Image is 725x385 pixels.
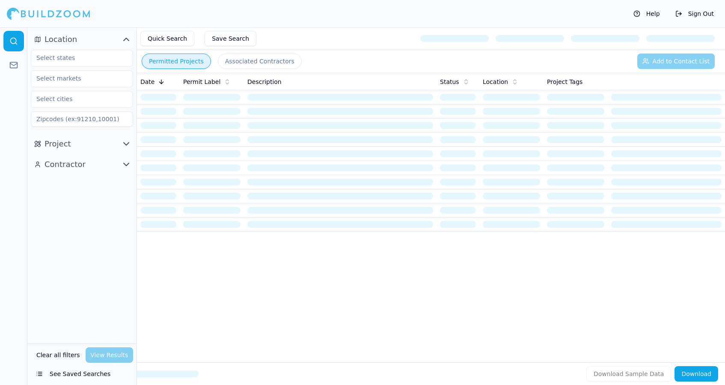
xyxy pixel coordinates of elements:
[629,7,664,21] button: Help
[45,138,71,150] span: Project
[31,33,133,46] button: Location
[140,78,155,86] span: Date
[34,347,82,363] button: Clear all filters
[183,78,220,86] span: Permit Label
[218,54,302,69] button: Associated Contractors
[671,7,718,21] button: Sign Out
[142,54,211,69] button: Permitted Projects
[140,31,194,46] button: Quick Search
[205,31,256,46] button: Save Search
[31,91,122,107] input: Select cities
[247,78,282,86] span: Description
[440,78,459,86] span: Status
[45,33,77,45] span: Location
[31,137,133,151] button: Project
[31,111,133,127] input: Zipcodes (ex:91210,10001)
[45,158,86,170] span: Contractor
[31,50,122,66] input: Select states
[31,158,133,171] button: Contractor
[547,78,582,86] span: Project Tags
[31,366,133,382] button: See Saved Searches
[483,78,508,86] span: Location
[31,71,122,86] input: Select markets
[674,366,718,382] button: Download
